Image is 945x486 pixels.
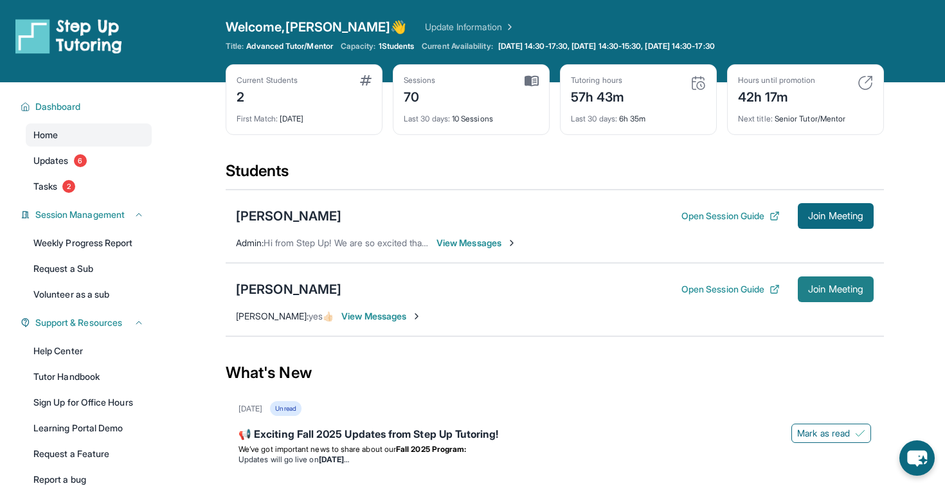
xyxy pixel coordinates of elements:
strong: [DATE] [319,455,349,464]
div: 57h 43m [571,85,625,106]
button: Open Session Guide [681,210,780,222]
div: Students [226,161,884,189]
span: View Messages [341,310,422,323]
a: Sign Up for Office Hours [26,391,152,414]
span: yes👍🏻 [309,310,334,321]
span: Tasks [33,180,57,193]
img: Chevron-Right [411,311,422,321]
div: [DATE] [237,106,372,124]
div: Unread [270,401,301,416]
button: Join Meeting [798,203,874,229]
span: Dashboard [35,100,81,113]
span: Join Meeting [808,285,863,293]
span: Session Management [35,208,125,221]
span: Title: [226,41,244,51]
img: card [690,75,706,91]
span: Home [33,129,58,141]
a: Weekly Progress Report [26,231,152,255]
img: card [360,75,372,85]
span: [PERSON_NAME] : [236,310,309,321]
span: View Messages [437,237,517,249]
span: Capacity: [341,41,376,51]
a: Help Center [26,339,152,363]
li: Updates will go live on [239,455,871,465]
div: What's New [226,345,884,401]
div: [DATE] [239,404,262,414]
img: logo [15,18,122,54]
span: 6 [74,154,87,167]
span: 2 [62,180,75,193]
img: Chevron-Right [507,238,517,248]
div: Sessions [404,75,436,85]
span: [DATE] 14:30-17:30, [DATE] 14:30-15:30, [DATE] 14:30-17:30 [498,41,715,51]
span: Next title : [738,114,773,123]
div: [PERSON_NAME] [236,207,341,225]
span: We’ve got important news to share about our [239,444,396,454]
a: Volunteer as a sub [26,283,152,306]
a: Updates6 [26,149,152,172]
strong: Fall 2025 Program: [396,444,466,454]
a: Request a Sub [26,257,152,280]
span: Mark as read [797,427,850,440]
a: Update Information [425,21,515,33]
span: Last 30 days : [571,114,617,123]
button: chat-button [899,440,935,476]
span: Support & Resources [35,316,122,329]
span: Join Meeting [808,212,863,220]
button: Session Management [30,208,144,221]
span: Last 30 days : [404,114,450,123]
div: Hours until promotion [738,75,815,85]
a: Home [26,123,152,147]
button: Open Session Guide [681,283,780,296]
a: Tasks2 [26,175,152,198]
a: Request a Feature [26,442,152,465]
a: [DATE] 14:30-17:30, [DATE] 14:30-15:30, [DATE] 14:30-17:30 [496,41,717,51]
div: 70 [404,85,436,106]
span: Current Availability: [422,41,492,51]
img: card [858,75,873,91]
a: Learning Portal Demo [26,417,152,440]
span: Advanced Tutor/Mentor [246,41,332,51]
div: 10 Sessions [404,106,539,124]
button: Support & Resources [30,316,144,329]
div: Senior Tutor/Mentor [738,106,873,124]
a: Tutor Handbook [26,365,152,388]
div: Tutoring hours [571,75,625,85]
div: [PERSON_NAME] [236,280,341,298]
div: 📢 Exciting Fall 2025 Updates from Step Up Tutoring! [239,426,871,444]
img: Mark as read [855,428,865,438]
img: card [525,75,539,87]
div: 6h 35m [571,106,706,124]
span: First Match : [237,114,278,123]
div: Current Students [237,75,298,85]
span: Admin : [236,237,264,248]
div: 2 [237,85,298,106]
span: Welcome, [PERSON_NAME] 👋 [226,18,407,36]
img: Chevron Right [502,21,515,33]
button: Mark as read [791,424,871,443]
div: 42h 17m [738,85,815,106]
span: 1 Students [379,41,415,51]
button: Join Meeting [798,276,874,302]
button: Dashboard [30,100,144,113]
span: Updates [33,154,69,167]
